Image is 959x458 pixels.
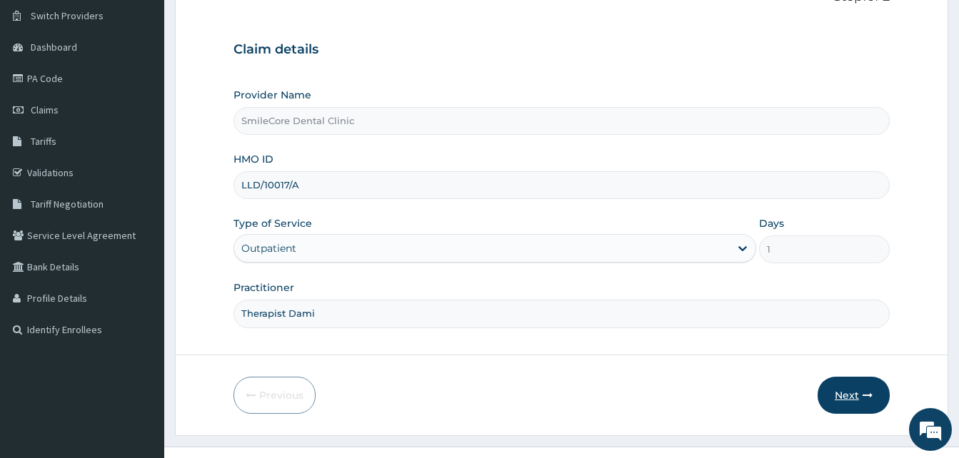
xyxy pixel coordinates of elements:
div: Minimize live chat window [234,7,268,41]
label: Days [759,216,784,230]
div: Outpatient [241,241,296,255]
span: Switch Providers [31,9,104,22]
h3: Claim details [234,42,890,58]
span: Dashboard [31,41,77,54]
span: We're online! [83,138,197,282]
span: Tariffs [31,135,56,148]
label: HMO ID [234,152,273,166]
label: Practitioner [234,280,294,295]
input: Enter HMO ID [234,171,890,199]
button: Next [818,377,890,414]
span: Claims [31,103,59,116]
div: Chat with us now [74,80,240,98]
label: Provider Name [234,88,311,102]
span: Tariff Negotiation [31,198,104,210]
textarea: Type your message and hit 'Enter' [7,306,272,356]
img: d_794563401_company_1708531726252_794563401 [26,71,58,107]
label: Type of Service [234,216,312,230]
input: Enter Name [234,300,890,327]
button: Previous [234,377,316,414]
